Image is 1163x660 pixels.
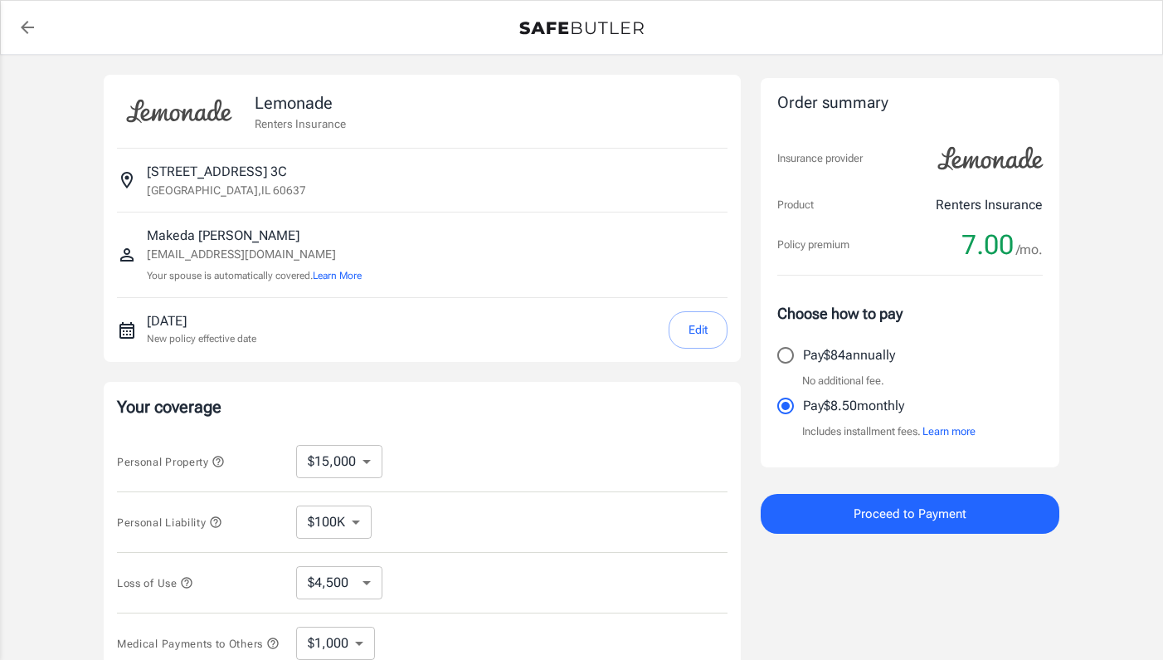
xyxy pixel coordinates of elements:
p: Pay $84 annually [803,345,895,365]
button: Proceed to Payment [761,494,1059,534]
button: Loss of Use [117,573,193,593]
button: Learn more [922,423,976,440]
svg: New policy start date [117,320,137,340]
button: Personal Liability [117,512,222,532]
span: Personal Property [117,456,225,468]
button: Edit [669,311,727,349]
p: Includes installment fees. [802,423,976,440]
p: [DATE] [147,311,256,331]
span: 7.00 [961,228,1014,262]
svg: Insured address [117,170,137,190]
p: No additional fee. [802,373,884,389]
button: Personal Property [117,452,225,472]
button: Medical Payments to Others [117,633,280,653]
p: New policy effective date [147,331,256,346]
p: Your spouse is automatically covered. [147,268,362,284]
p: Insurance provider [777,150,863,167]
span: Proceed to Payment [854,503,966,525]
a: back to quotes [11,11,44,44]
span: Loss of Use [117,577,193,589]
p: Product [777,197,814,213]
img: Lemonade [928,135,1053,182]
p: [STREET_ADDRESS] 3C [147,162,287,182]
svg: Insured person [117,245,137,265]
p: Choose how to pay [777,302,1043,325]
span: Medical Payments to Others [117,638,280,650]
button: Learn More [313,268,362,283]
span: /mo. [1016,238,1043,262]
p: Pay $8.50 monthly [803,396,904,416]
p: Makeda [PERSON_NAME] [147,226,362,246]
span: Personal Liability [117,516,222,529]
p: Policy premium [777,237,849,253]
p: Lemonade [255,90,346,115]
img: Back to quotes [519,22,644,35]
img: Lemonade [117,88,241,134]
p: Renters Insurance [255,115,346,132]
div: Order summary [777,91,1043,115]
p: Your coverage [117,395,727,418]
p: [GEOGRAPHIC_DATA] , IL 60637 [147,182,306,198]
p: Renters Insurance [936,195,1043,215]
p: [EMAIL_ADDRESS][DOMAIN_NAME] [147,246,362,263]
